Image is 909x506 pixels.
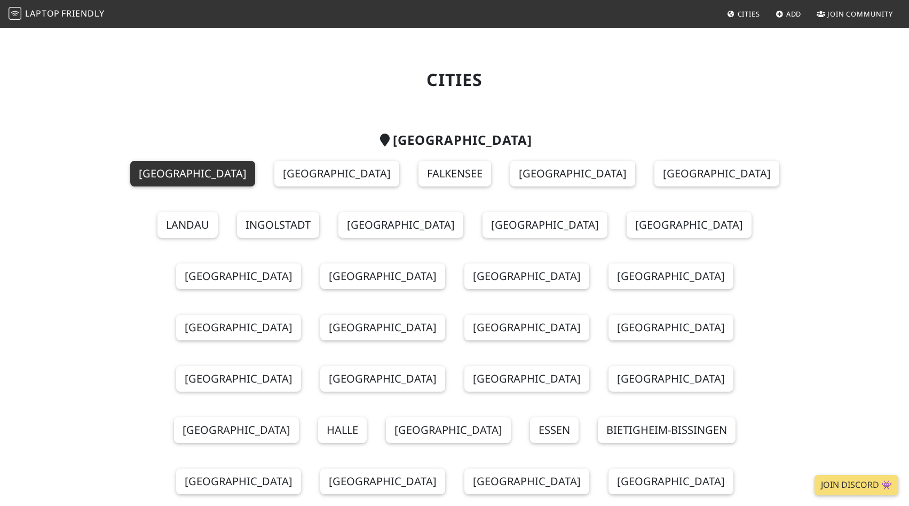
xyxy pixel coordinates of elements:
a: [GEOGRAPHIC_DATA] [274,161,399,186]
a: [GEOGRAPHIC_DATA] [608,315,733,340]
a: [GEOGRAPHIC_DATA] [464,469,589,494]
a: [GEOGRAPHIC_DATA] [176,366,301,392]
a: [GEOGRAPHIC_DATA] [627,212,752,238]
img: LaptopFriendly [9,7,21,20]
a: [GEOGRAPHIC_DATA] [176,469,301,494]
span: Join Community [827,9,893,19]
a: [GEOGRAPHIC_DATA] [386,417,511,443]
h2: [GEOGRAPHIC_DATA] [109,133,801,148]
a: [GEOGRAPHIC_DATA] [174,417,299,443]
span: Friendly [61,7,104,19]
a: [GEOGRAPHIC_DATA] [338,212,463,238]
a: Add [771,4,806,24]
a: Essen [530,417,579,443]
a: [GEOGRAPHIC_DATA] [176,315,301,340]
a: [GEOGRAPHIC_DATA] [464,263,589,289]
a: [GEOGRAPHIC_DATA] [464,366,589,392]
a: [GEOGRAPHIC_DATA] [608,366,733,392]
a: [GEOGRAPHIC_DATA] [176,263,301,289]
a: LaptopFriendly LaptopFriendly [9,5,105,24]
a: [GEOGRAPHIC_DATA] [320,469,445,494]
a: [GEOGRAPHIC_DATA] [320,366,445,392]
a: Join Community [812,4,897,24]
span: Cities [738,9,760,19]
a: Halle [318,417,367,443]
a: [GEOGRAPHIC_DATA] [608,469,733,494]
a: [GEOGRAPHIC_DATA] [654,161,779,186]
a: [GEOGRAPHIC_DATA] [483,212,607,238]
a: Landau [157,212,218,238]
a: Cities [723,4,764,24]
a: [GEOGRAPHIC_DATA] [464,315,589,340]
span: Laptop [25,7,60,19]
a: [GEOGRAPHIC_DATA] [510,161,635,186]
a: Falkensee [418,161,491,186]
span: Add [786,9,802,19]
h1: Cities [109,69,801,90]
a: [GEOGRAPHIC_DATA] [320,315,445,340]
a: Ingolstadt [237,212,319,238]
a: [GEOGRAPHIC_DATA] [608,263,733,289]
a: [GEOGRAPHIC_DATA] [130,161,255,186]
a: [GEOGRAPHIC_DATA] [320,263,445,289]
a: Bietigheim-Bissingen [598,417,736,443]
